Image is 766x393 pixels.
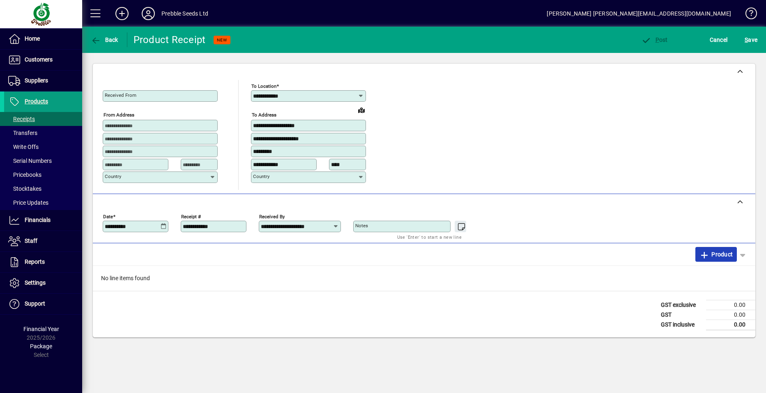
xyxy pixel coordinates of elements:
[706,310,755,320] td: 0.00
[706,300,755,310] td: 0.00
[25,279,46,286] span: Settings
[706,320,755,330] td: 0.00
[4,252,82,272] a: Reports
[710,33,728,46] span: Cancel
[657,300,706,310] td: GST exclusive
[8,199,48,206] span: Price Updates
[657,320,706,330] td: GST inclusive
[745,37,748,43] span: S
[656,37,659,43] span: P
[82,32,127,47] app-page-header-button: Back
[133,33,206,46] div: Product Receipt
[639,32,670,47] button: Post
[8,171,41,178] span: Pricebooks
[8,130,37,136] span: Transfers
[135,6,161,21] button: Profile
[699,248,733,261] span: Product
[23,326,59,332] span: Financial Year
[547,7,731,20] div: [PERSON_NAME] [PERSON_NAME][EMAIL_ADDRESS][DOMAIN_NAME]
[355,103,368,117] a: View on map
[109,6,135,21] button: Add
[30,343,52,350] span: Package
[4,210,82,231] a: Financials
[93,266,755,291] div: No line items found
[91,37,118,43] span: Back
[4,168,82,182] a: Pricebooks
[657,310,706,320] td: GST
[25,217,51,223] span: Financials
[641,37,668,43] span: ost
[4,231,82,251] a: Staff
[4,140,82,154] a: Write Offs
[745,33,757,46] span: ave
[181,213,201,219] mat-label: Receipt #
[8,158,52,164] span: Serial Numbers
[743,32,759,47] button: Save
[105,174,121,179] mat-label: Country
[25,56,53,63] span: Customers
[4,294,82,314] a: Support
[25,98,48,105] span: Products
[25,258,45,265] span: Reports
[4,71,82,91] a: Suppliers
[251,83,276,89] mat-label: To location
[25,238,37,244] span: Staff
[4,29,82,49] a: Home
[4,182,82,196] a: Stocktakes
[8,185,41,192] span: Stocktakes
[25,300,45,307] span: Support
[103,213,113,219] mat-label: Date
[217,37,227,43] span: NEW
[355,223,368,228] mat-label: Notes
[695,247,737,262] button: Product
[708,32,730,47] button: Cancel
[4,154,82,168] a: Serial Numbers
[4,196,82,210] a: Price Updates
[25,77,48,84] span: Suppliers
[739,2,756,28] a: Knowledge Base
[4,112,82,126] a: Receipts
[4,273,82,293] a: Settings
[161,7,208,20] div: Prebble Seeds Ltd
[8,116,35,122] span: Receipts
[259,213,285,219] mat-label: Received by
[25,35,40,42] span: Home
[8,144,39,150] span: Write Offs
[105,92,136,98] mat-label: Received From
[4,50,82,70] a: Customers
[4,126,82,140] a: Transfers
[397,232,462,242] mat-hint: Use 'Enter' to start a new line
[253,174,269,179] mat-label: Country
[89,32,120,47] button: Back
